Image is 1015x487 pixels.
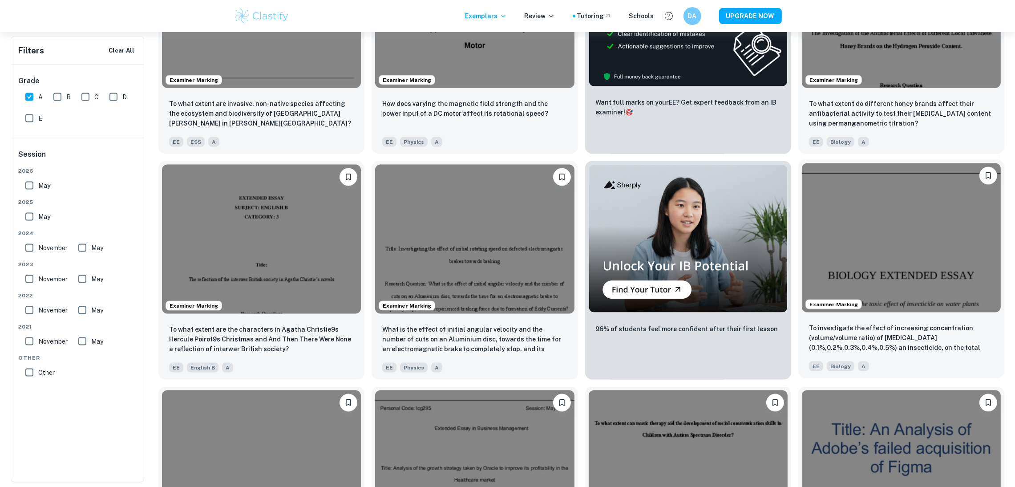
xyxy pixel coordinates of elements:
span: Examiner Marking [806,76,861,84]
p: Want full marks on your EE ? Get expert feedback from an IB examiner! [596,97,780,117]
span: EE [169,363,183,373]
span: Other [18,354,137,362]
button: Bookmark [340,168,357,186]
img: English B EE example thumbnail: To what extent are the characters in Aga [162,165,361,314]
p: What is the effect of initial angular velocity and the number of cuts on an Aluminium disc, towar... [382,325,567,355]
span: 2023 [18,260,137,268]
a: Examiner MarkingBookmarkWhat is the effect of initial angular velocity and the number of cuts on ... [372,161,578,380]
span: E [38,114,42,123]
a: Examiner MarkingBookmarkTo investigate the effect of increasing concentration (volume/volume rati... [798,161,1004,380]
span: 2026 [18,167,137,175]
span: May [91,243,103,253]
h6: DA [687,11,697,21]
span: B [66,92,71,102]
span: Other [38,368,55,377]
span: A [38,92,43,102]
span: EE [169,137,183,147]
span: 2021 [18,323,137,331]
span: EE [809,361,823,371]
span: D [122,92,127,102]
p: To investigate the effect of increasing concentration (volume/volume ratio) of malathion (0.1%,0.... [809,323,994,353]
span: 2025 [18,198,137,206]
span: May [38,181,50,191]
span: A [431,363,442,373]
p: To what extent are invasive, non-native species affecting the ecosystem and biodiversity of El Ca... [169,99,354,128]
span: English B [187,363,218,373]
p: To what extent do different honey brands affect their antibacterial activity to test their hydrog... [809,99,994,128]
span: May [91,274,103,284]
img: Clastify logo [234,7,290,25]
button: Help and Feedback [661,8,676,24]
span: ESS [187,137,205,147]
button: Bookmark [553,394,571,412]
span: Examiner Marking [166,76,222,84]
span: Examiner Marking [806,300,861,308]
a: Tutoring [577,11,611,21]
a: Thumbnail96% of students feel more confident after their first lesson [585,161,791,380]
p: To what extent are the characters in Agatha Christie9s Hercule Poirot9s Christmas and And Then Th... [169,325,354,354]
span: Physics [400,363,428,373]
span: November [38,305,68,315]
span: C [94,92,99,102]
img: Thumbnail [589,165,788,313]
h6: Grade [18,76,137,86]
span: Physics [400,137,428,147]
p: 96% of students feel more confident after their first lesson [596,324,778,334]
p: Exemplars [465,11,507,21]
button: Bookmark [979,394,997,412]
span: EE [382,137,396,147]
button: Bookmark [766,394,784,412]
span: A [858,361,869,371]
button: Bookmark [979,167,997,185]
span: Examiner Marking [166,302,222,310]
span: May [38,212,50,222]
span: May [91,305,103,315]
span: November [38,243,68,253]
span: A [858,137,869,147]
button: Bookmark [340,394,357,412]
span: Examiner Marking [379,76,435,84]
p: Review [525,11,555,21]
p: How does varying the magnetic field strength and the power input of a DC motor affect its rotatio... [382,99,567,118]
img: Biology EE example thumbnail: To investigate the effect of increasing [802,163,1001,312]
span: A [208,137,219,147]
span: Biology [827,137,854,147]
span: 2024 [18,229,137,237]
h6: Filters [18,45,44,57]
span: November [38,337,68,346]
span: A [431,137,442,147]
span: 2022 [18,292,137,300]
span: November [38,274,68,284]
span: EE [382,363,396,373]
button: UPGRADE NOW [719,8,782,24]
span: May [91,337,103,346]
button: DA [683,7,701,25]
span: Biology [827,361,854,371]
span: EE [809,137,823,147]
a: Examiner MarkingBookmarkTo what extent are the characters in Agatha Christie9s Hercule Poirot9s C... [158,161,364,380]
img: Physics EE example thumbnail: What is the effect of initial angular ve [375,165,574,314]
h6: Session [18,149,137,167]
button: Bookmark [553,168,571,186]
span: A [222,363,233,373]
span: 🎯 [626,109,633,116]
a: Schools [629,11,654,21]
span: Examiner Marking [379,302,435,310]
button: Clear All [106,44,137,57]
